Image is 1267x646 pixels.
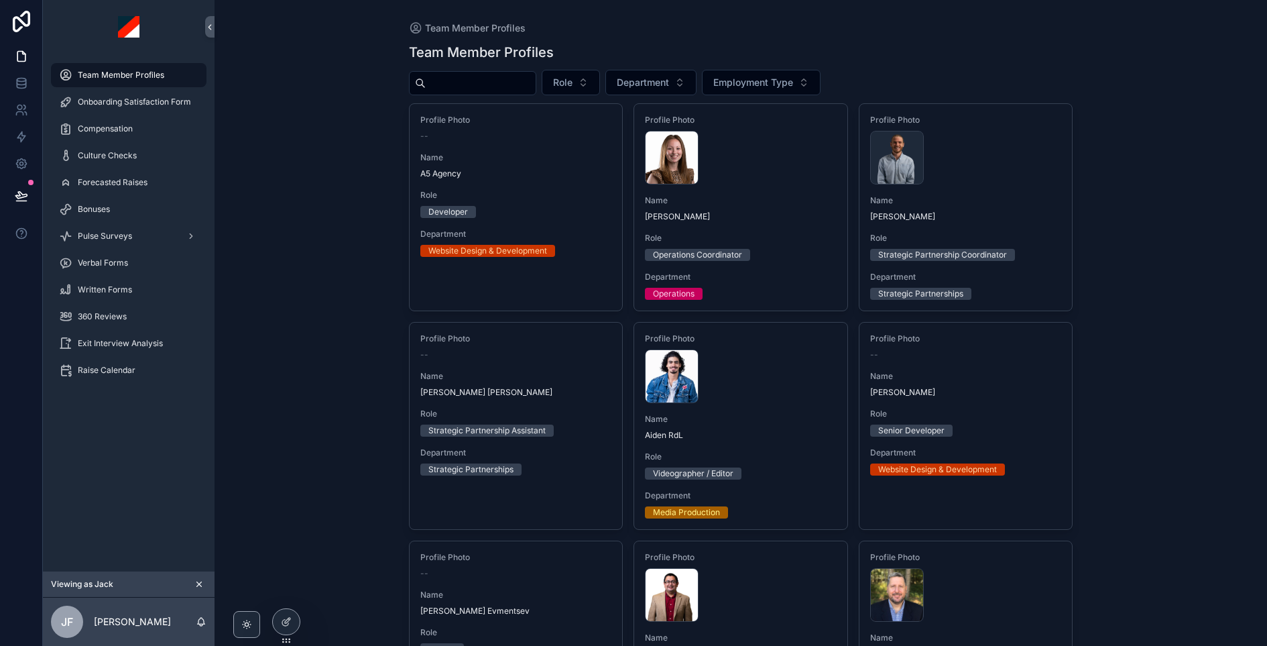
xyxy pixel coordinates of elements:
a: Onboarding Satisfaction Form [51,90,206,114]
span: Profile Photo [870,552,1062,563]
span: Role [553,76,572,89]
span: JF [61,614,73,630]
span: Role [870,233,1062,244]
div: Operations [653,288,695,300]
a: Bonuses [51,197,206,221]
span: Name [645,633,837,643]
div: Senior Developer [878,425,945,437]
button: Select Button [542,70,600,95]
span: A5 Agency [420,168,612,179]
span: [PERSON_NAME] [870,387,1062,398]
div: Website Design & Development [878,464,997,476]
span: Employment Type [713,76,793,89]
span: Written Forms [78,284,132,295]
span: [PERSON_NAME] Evmentsev [420,606,612,616]
span: Aiden RdL [645,430,837,441]
span: Profile Photo [870,333,1062,344]
span: Onboarding Satisfaction Form [78,97,191,107]
span: Verbal Forms [78,258,128,268]
span: Profile Photo [420,333,612,344]
span: Role [645,451,837,462]
div: Strategic Partnerships [878,288,963,300]
span: Pulse Surveys [78,231,132,241]
a: Profile PhotoName[PERSON_NAME]RoleOperations CoordinatorDepartmentOperations [633,103,848,311]
div: Developer [428,206,468,218]
span: Role [420,409,612,419]
span: Department [645,272,837,282]
div: Strategic Partnership Coordinator [878,249,1007,261]
span: Name [645,414,837,425]
a: Exit Interview Analysis [51,331,206,356]
span: Name [420,590,612,600]
div: scrollable content [43,54,215,400]
button: Select Button [605,70,697,95]
span: Role [645,233,837,244]
img: App logo [118,16,139,38]
span: Role [420,627,612,638]
span: 360 Reviews [78,311,127,322]
span: Viewing as Jack [51,579,113,590]
span: Bonuses [78,204,110,215]
button: Select Button [702,70,821,95]
span: Role [870,409,1062,419]
span: Team Member Profiles [78,70,164,80]
a: Team Member Profiles [51,63,206,87]
p: [PERSON_NAME] [94,615,171,629]
a: Verbal Forms [51,251,206,275]
a: Compensation [51,117,206,141]
span: Name [870,633,1062,643]
span: -- [420,131,428,142]
span: Name [420,371,612,382]
span: Name [870,195,1062,206]
span: Exit Interview Analysis [78,338,163,349]
a: Culture Checks [51,144,206,168]
span: Department [420,229,612,239]
span: Profile Photo [645,333,837,344]
span: -- [420,349,428,360]
a: Profile PhotoName[PERSON_NAME]RoleStrategic Partnership CoordinatorDepartmentStrategic Partnerships [859,103,1073,311]
div: Videographer / Editor [653,468,733,480]
span: Name [870,371,1062,382]
span: [PERSON_NAME] [870,211,1062,222]
span: Department [617,76,669,89]
div: Operations Coordinator [653,249,742,261]
span: Profile Photo [645,115,837,125]
span: Department [870,447,1062,458]
span: Profile Photo [420,115,612,125]
span: Culture Checks [78,150,137,161]
a: Forecasted Raises [51,170,206,195]
a: Pulse Surveys [51,224,206,248]
a: Profile Photo--NameA5 AgencyRoleDeveloperDepartmentWebsite Design & Development [409,103,623,311]
span: Department [420,447,612,458]
span: Raise Calendar [78,365,135,376]
span: -- [420,568,428,579]
a: Team Member Profiles [409,21,526,35]
span: Name [645,195,837,206]
span: Department [645,490,837,501]
div: Strategic Partnership Assistant [428,425,546,437]
a: 360 Reviews [51,305,206,329]
span: Role [420,190,612,201]
a: Profile Photo--Name[PERSON_NAME] [PERSON_NAME]RoleStrategic Partnership AssistantDepartmentStrate... [409,322,623,530]
span: Forecasted Raises [78,177,147,188]
span: Department [870,272,1062,282]
span: [PERSON_NAME] [PERSON_NAME] [420,387,612,398]
a: Written Forms [51,278,206,302]
span: -- [870,349,878,360]
span: Team Member Profiles [425,21,526,35]
div: Media Production [653,506,720,519]
span: Compensation [78,123,133,134]
span: Profile Photo [870,115,1062,125]
div: Strategic Partnerships [428,464,514,476]
span: Profile Photo [645,552,837,563]
a: Profile Photo--Name[PERSON_NAME]RoleSenior DeveloperDepartmentWebsite Design & Development [859,322,1073,530]
h1: Team Member Profiles [409,43,554,62]
a: Profile PhotoNameAiden RdLRoleVideographer / EditorDepartmentMedia Production [633,322,848,530]
a: Raise Calendar [51,358,206,382]
span: Name [420,152,612,163]
span: Profile Photo [420,552,612,563]
span: [PERSON_NAME] [645,211,837,222]
div: Website Design & Development [428,245,547,257]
